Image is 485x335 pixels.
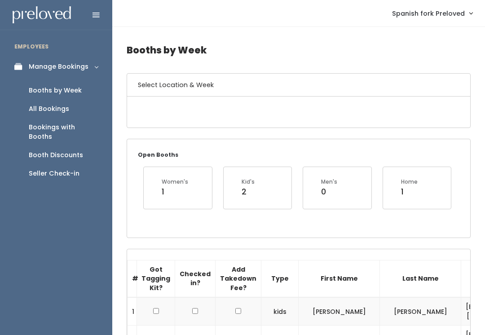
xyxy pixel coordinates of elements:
[162,178,188,186] div: Women's
[216,260,261,297] th: Add Takedown Fee?
[261,297,299,326] td: kids
[401,186,418,198] div: 1
[299,260,380,297] th: First Name
[128,260,137,297] th: #
[138,151,178,159] small: Open Booths
[137,260,175,297] th: Got Tagging Kit?
[321,186,337,198] div: 0
[299,297,380,326] td: [PERSON_NAME]
[162,186,188,198] div: 1
[392,9,465,18] span: Spanish fork Preloved
[261,260,299,297] th: Type
[380,297,461,326] td: [PERSON_NAME]
[380,260,461,297] th: Last Name
[29,169,79,178] div: Seller Check-in
[321,178,337,186] div: Men's
[29,104,69,114] div: All Bookings
[128,297,137,326] td: 1
[29,150,83,160] div: Booth Discounts
[175,260,216,297] th: Checked in?
[29,86,82,95] div: Booths by Week
[29,123,98,141] div: Bookings with Booths
[127,38,471,62] h4: Booths by Week
[242,178,255,186] div: Kid's
[401,178,418,186] div: Home
[13,6,71,24] img: preloved logo
[29,62,88,71] div: Manage Bookings
[242,186,255,198] div: 2
[127,74,470,97] h6: Select Location & Week
[383,4,481,23] a: Spanish fork Preloved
